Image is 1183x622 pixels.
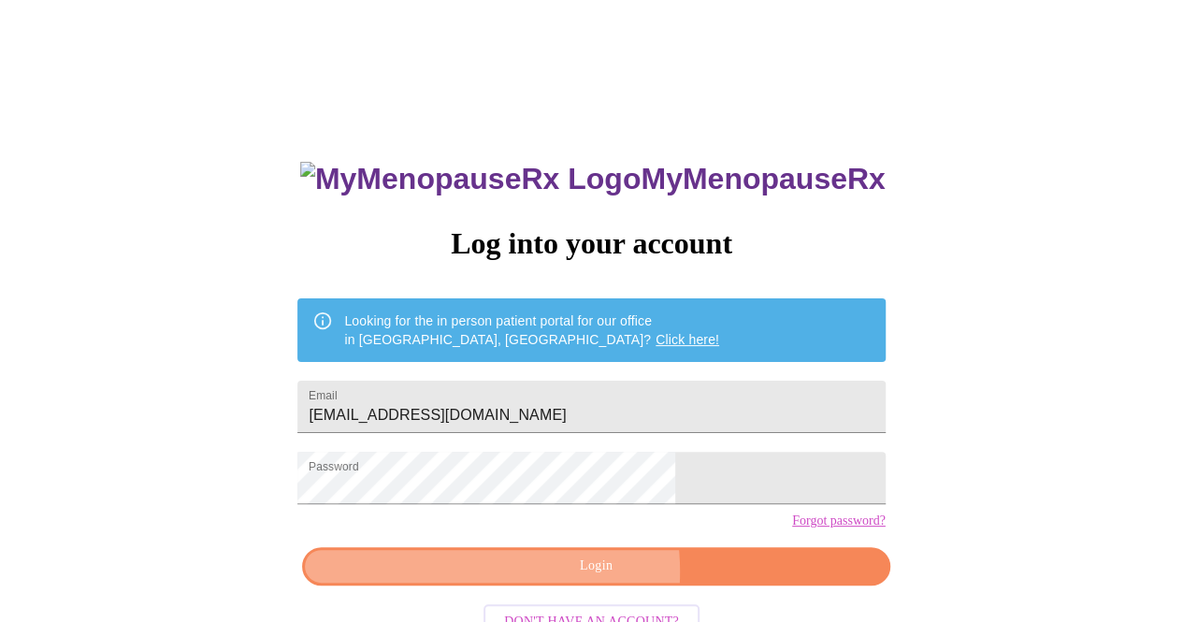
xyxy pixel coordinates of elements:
[302,547,889,586] button: Login
[656,332,719,347] a: Click here!
[300,162,886,196] h3: MyMenopauseRx
[792,514,886,528] a: Forgot password?
[324,555,868,578] span: Login
[297,226,885,261] h3: Log into your account
[300,162,641,196] img: MyMenopauseRx Logo
[344,304,719,356] div: Looking for the in person patient portal for our office in [GEOGRAPHIC_DATA], [GEOGRAPHIC_DATA]?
